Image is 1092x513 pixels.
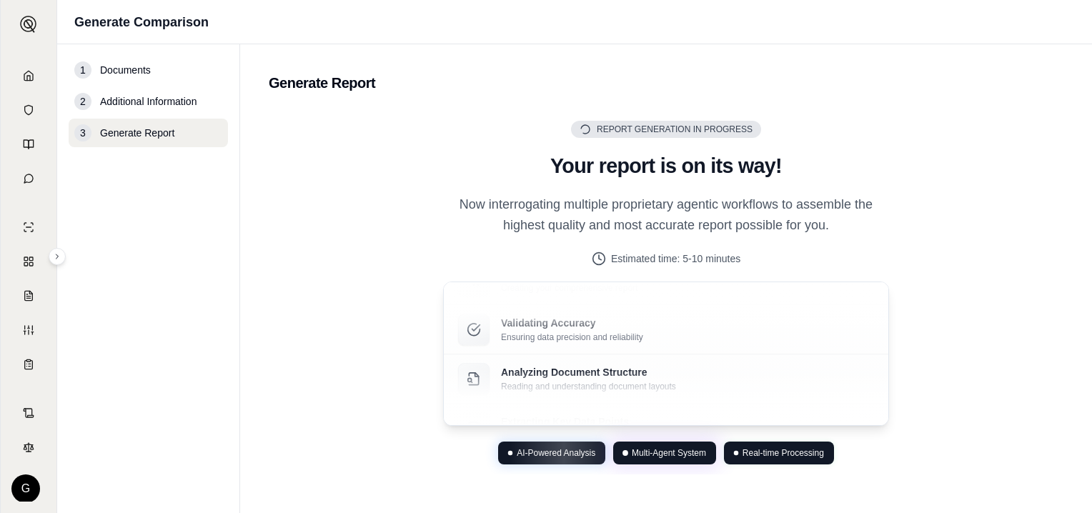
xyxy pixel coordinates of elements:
[4,432,54,463] a: Legal Search Engine
[74,93,91,110] div: 2
[743,447,824,459] span: Real-time Processing
[14,10,43,39] button: Expand sidebar
[100,126,174,140] span: Generate Report
[4,349,54,380] a: Coverage Table
[501,332,643,344] p: Ensuring data precision and reliability
[11,474,40,503] div: G
[4,129,54,160] a: Prompt Library
[74,124,91,141] div: 3
[4,60,54,91] a: Home
[501,366,676,380] p: Analyzing Document Structure
[443,194,889,236] p: Now interrogating multiple proprietary agentic workflows to assemble the highest quality and most...
[4,211,54,243] a: Single Policy
[49,248,66,265] button: Expand sidebar
[20,16,37,33] img: Expand sidebar
[597,124,753,135] span: Report Generation in Progress
[501,415,670,429] p: Extracting Key Data Points
[74,61,91,79] div: 1
[611,251,740,267] span: Estimated time: 5-10 minutes
[501,382,676,393] p: Reading and understanding document layouts
[4,246,54,277] a: Policy Comparisons
[74,12,209,32] h1: Generate Comparison
[4,397,54,429] a: Contract Analysis
[501,317,643,331] p: Validating Accuracy
[517,447,595,459] span: AI-Powered Analysis
[100,94,197,109] span: Additional Information
[443,153,889,179] h2: Your report is on its way!
[632,447,706,459] span: Multi-Agent System
[100,63,151,77] span: Documents
[4,280,54,312] a: Claim Coverage
[501,283,637,294] p: Creating your comprehensive report
[4,314,54,346] a: Custom Report
[269,73,1063,93] h2: Generate Report
[4,163,54,194] a: Chat
[4,94,54,126] a: Documents Vault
